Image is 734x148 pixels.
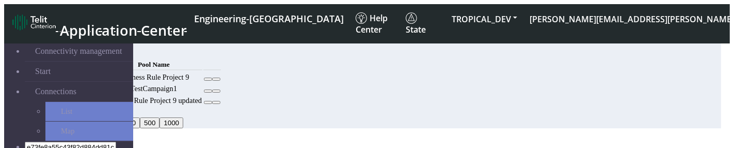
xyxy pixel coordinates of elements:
[194,12,344,25] font: Engineering-[GEOGRAPHIC_DATA]
[12,14,56,31] img: logo-telit-cinterion-gw-new.png
[118,73,189,81] font: Business Rule Project 9
[138,61,170,68] font: Pool Name
[406,12,417,24] img: status.svg
[106,96,202,105] font: Business Rule Project 9 updated
[60,21,187,40] font: Application Center
[35,67,51,76] font: Start
[164,119,179,127] font: 1000
[356,12,367,24] img: knowledge.svg
[194,8,343,27] a: Your current instance of the platform
[35,87,76,96] font: Connections
[452,13,511,25] font: TROPICAL_DEV
[131,85,177,93] font: TestCampaign1
[35,47,122,55] font: Connectivity management
[406,24,426,35] font: State
[144,119,155,127] font: 500
[61,107,72,115] font: List
[61,127,74,135] font: Map
[356,12,388,35] font: Help Center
